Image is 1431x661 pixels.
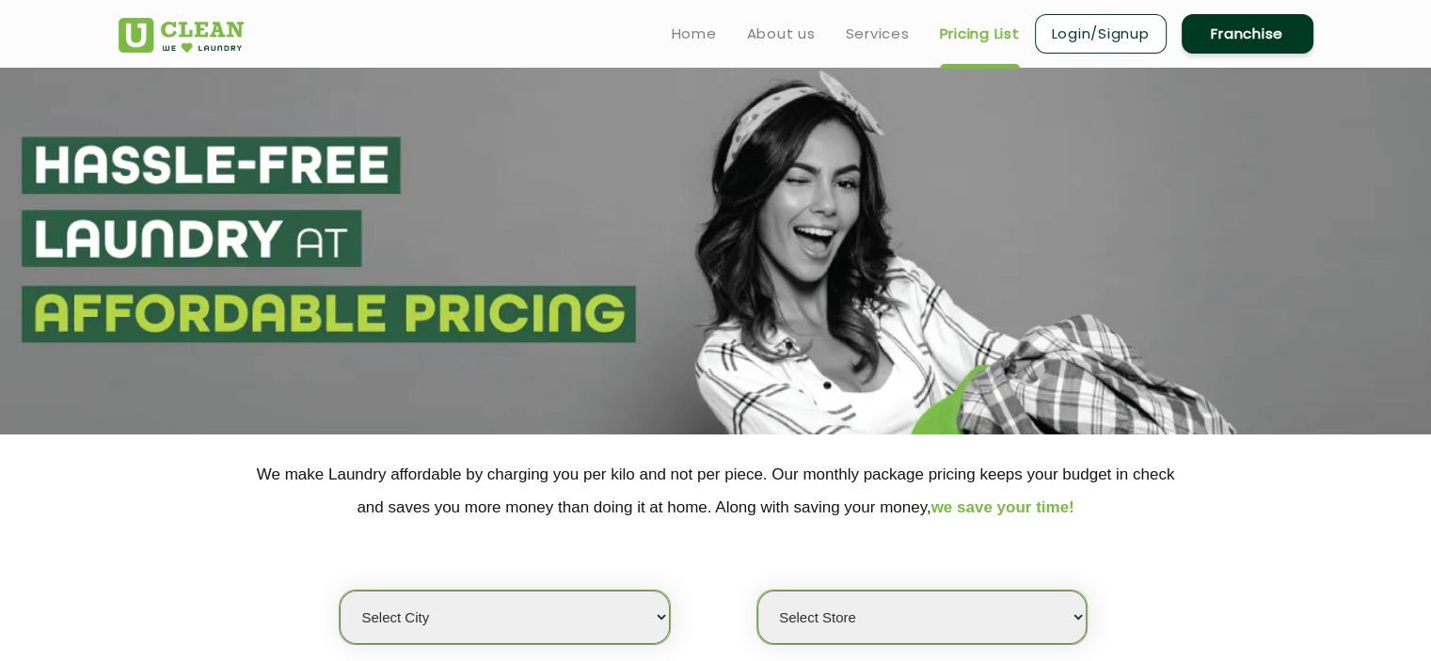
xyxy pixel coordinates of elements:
a: About us [747,23,816,45]
a: Services [846,23,910,45]
p: We make Laundry affordable by charging you per kilo and not per piece. Our monthly package pricin... [119,458,1313,524]
a: Login/Signup [1035,14,1167,54]
span: we save your time! [931,498,1074,516]
img: UClean Laundry and Dry Cleaning [119,18,244,53]
a: Pricing List [940,23,1020,45]
a: Franchise [1182,14,1313,54]
a: Home [672,23,717,45]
